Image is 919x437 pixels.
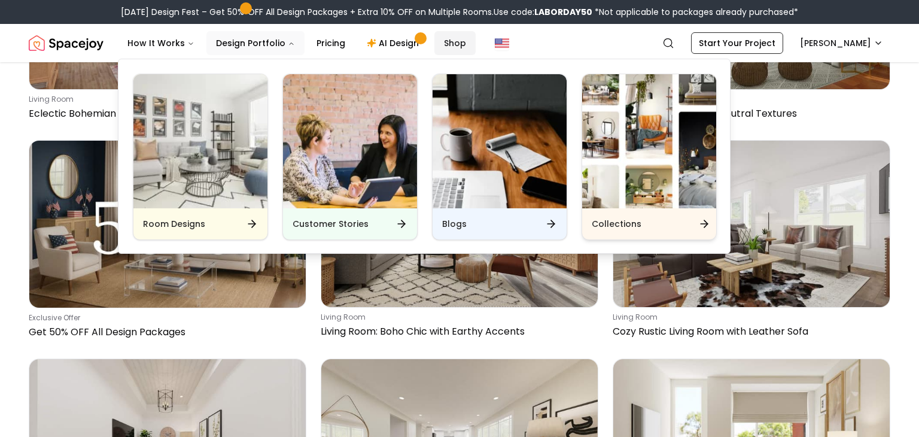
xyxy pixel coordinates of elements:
[282,74,418,240] a: Customer StoriesCustomer Stories
[494,6,592,18] span: Use code:
[206,31,305,55] button: Design Portfolio
[321,324,594,339] p: Living Room: Boho Chic with Earthy Accents
[793,32,890,54] button: [PERSON_NAME]
[29,313,302,323] p: Exclusive Offer
[29,31,104,55] img: Spacejoy Logo
[442,218,467,230] h6: Blogs
[321,312,594,322] p: living room
[29,31,104,55] a: Spacejoy
[29,107,302,121] p: Eclectic Bohemian Living Room with Cozy Seating
[592,218,641,230] h6: Collections
[293,218,369,230] h6: Customer Stories
[118,31,476,55] nav: Main
[495,36,509,50] img: United States
[29,140,306,344] a: Get 50% OFF All Design PackagesExclusive OfferGet 50% OFF All Design Packages
[534,6,592,18] b: LABORDAY50
[121,6,798,18] div: [DATE] Design Fest – Get 50% OFF All Design Packages + Extra 10% OFF on Multiple Rooms.
[118,59,731,254] div: Design Portfolio
[613,141,890,306] img: Cozy Rustic Living Room with Leather Sofa
[432,74,567,240] a: BlogsBlogs
[29,95,302,104] p: living room
[613,107,885,121] p: Boho Living Room with Neutral Textures
[582,74,717,240] a: CollectionsCollections
[613,312,885,322] p: living room
[592,6,798,18] span: *Not applicable to packages already purchased*
[582,74,716,208] img: Collections
[118,31,204,55] button: How It Works
[613,140,890,344] a: Cozy Rustic Living Room with Leather Sofaliving roomCozy Rustic Living Room with Leather Sofa
[29,141,306,307] img: Get 50% OFF All Design Packages
[29,24,890,62] nav: Global
[691,32,783,54] a: Start Your Project
[613,324,885,339] p: Cozy Rustic Living Room with Leather Sofa
[434,31,476,55] a: Shop
[283,74,417,208] img: Customer Stories
[307,31,355,55] a: Pricing
[433,74,567,208] img: Blogs
[133,74,267,208] img: Room Designs
[357,31,432,55] a: AI Design
[613,95,885,104] p: living room
[133,74,268,240] a: Room DesignsRoom Designs
[143,218,205,230] h6: Room Designs
[29,325,302,339] p: Get 50% OFF All Design Packages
